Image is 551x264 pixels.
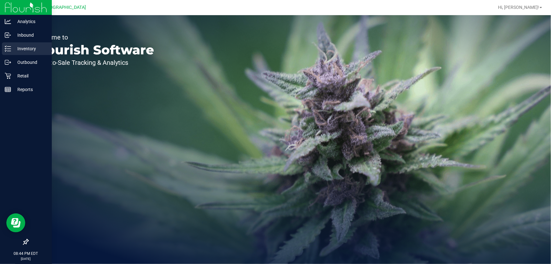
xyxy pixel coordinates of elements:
[34,44,154,56] p: Flourish Software
[11,58,49,66] p: Outbound
[3,251,49,256] p: 08:44 PM EDT
[11,86,49,93] p: Reports
[5,86,11,93] inline-svg: Reports
[5,18,11,25] inline-svg: Analytics
[3,256,49,261] p: [DATE]
[43,5,86,10] span: [GEOGRAPHIC_DATA]
[11,18,49,25] p: Analytics
[5,59,11,65] inline-svg: Outbound
[6,213,25,232] iframe: Resource center
[5,46,11,52] inline-svg: Inventory
[11,72,49,80] p: Retail
[5,32,11,38] inline-svg: Inbound
[34,34,154,40] p: Welcome to
[11,45,49,52] p: Inventory
[5,73,11,79] inline-svg: Retail
[11,31,49,39] p: Inbound
[498,5,539,10] span: Hi, [PERSON_NAME]!
[34,59,154,66] p: Seed-to-Sale Tracking & Analytics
